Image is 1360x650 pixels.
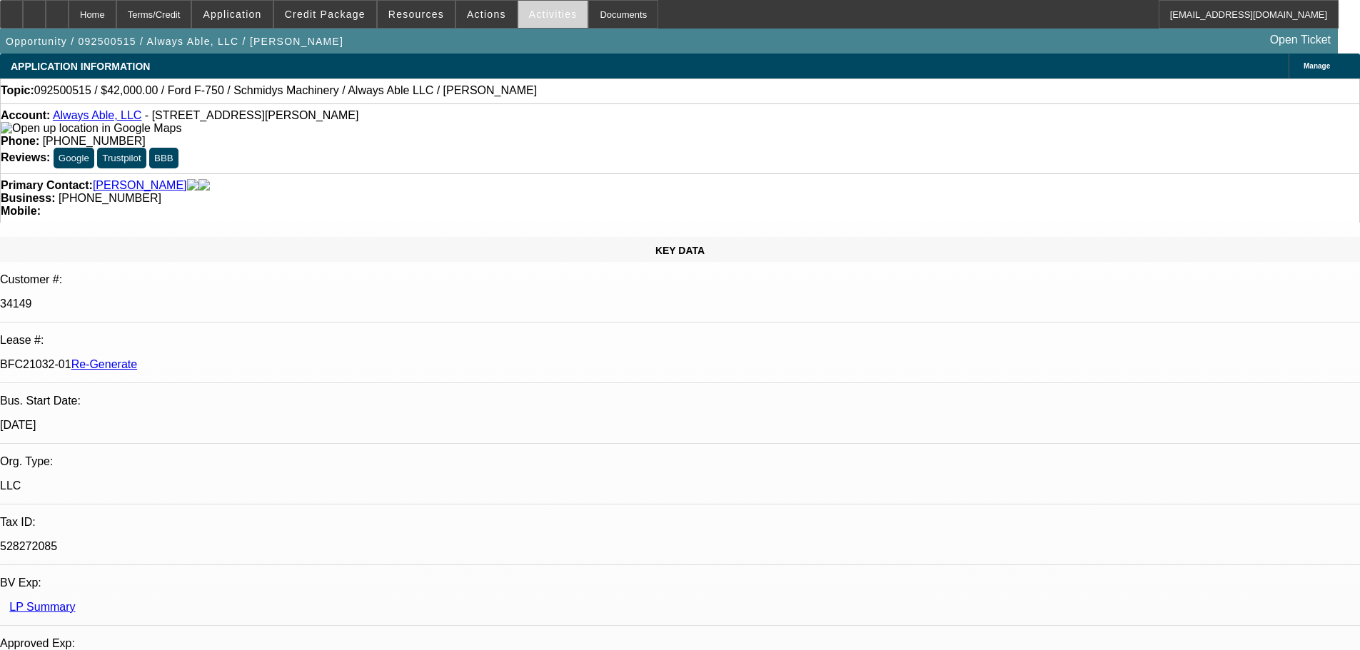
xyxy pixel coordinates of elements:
img: Open up location in Google Maps [1,122,181,135]
strong: Mobile: [1,205,41,217]
span: 092500515 / $42,000.00 / Ford F-750 / Schmidys Machinery / Always Able LLC / [PERSON_NAME] [34,84,537,97]
span: Application [203,9,261,20]
button: BBB [149,148,178,168]
strong: Primary Contact: [1,179,93,192]
button: Google [54,148,94,168]
span: Activities [529,9,578,20]
strong: Phone: [1,135,39,147]
button: Activities [518,1,588,28]
span: Resources [388,9,444,20]
button: Credit Package [274,1,376,28]
span: Manage [1304,62,1330,70]
strong: Account: [1,109,50,121]
strong: Business: [1,192,55,204]
span: - [STREET_ADDRESS][PERSON_NAME] [145,109,359,121]
a: Always Able, LLC [53,109,142,121]
strong: Topic: [1,84,34,97]
a: LP Summary [9,601,75,613]
span: Actions [467,9,506,20]
img: linkedin-icon.png [198,179,210,192]
button: Trustpilot [97,148,146,168]
img: facebook-icon.png [187,179,198,192]
a: Open Ticket [1264,28,1336,52]
button: Application [192,1,272,28]
span: [PHONE_NUMBER] [43,135,146,147]
span: APPLICATION INFORMATION [11,61,150,72]
button: Actions [456,1,517,28]
a: [PERSON_NAME] [93,179,187,192]
span: Credit Package [285,9,366,20]
span: [PHONE_NUMBER] [59,192,161,204]
a: View Google Maps [1,122,181,134]
strong: Reviews: [1,151,50,163]
a: Re-Generate [71,358,138,370]
span: Opportunity / 092500515 / Always Able, LLC / [PERSON_NAME] [6,36,343,47]
button: Resources [378,1,455,28]
span: KEY DATA [655,245,705,256]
